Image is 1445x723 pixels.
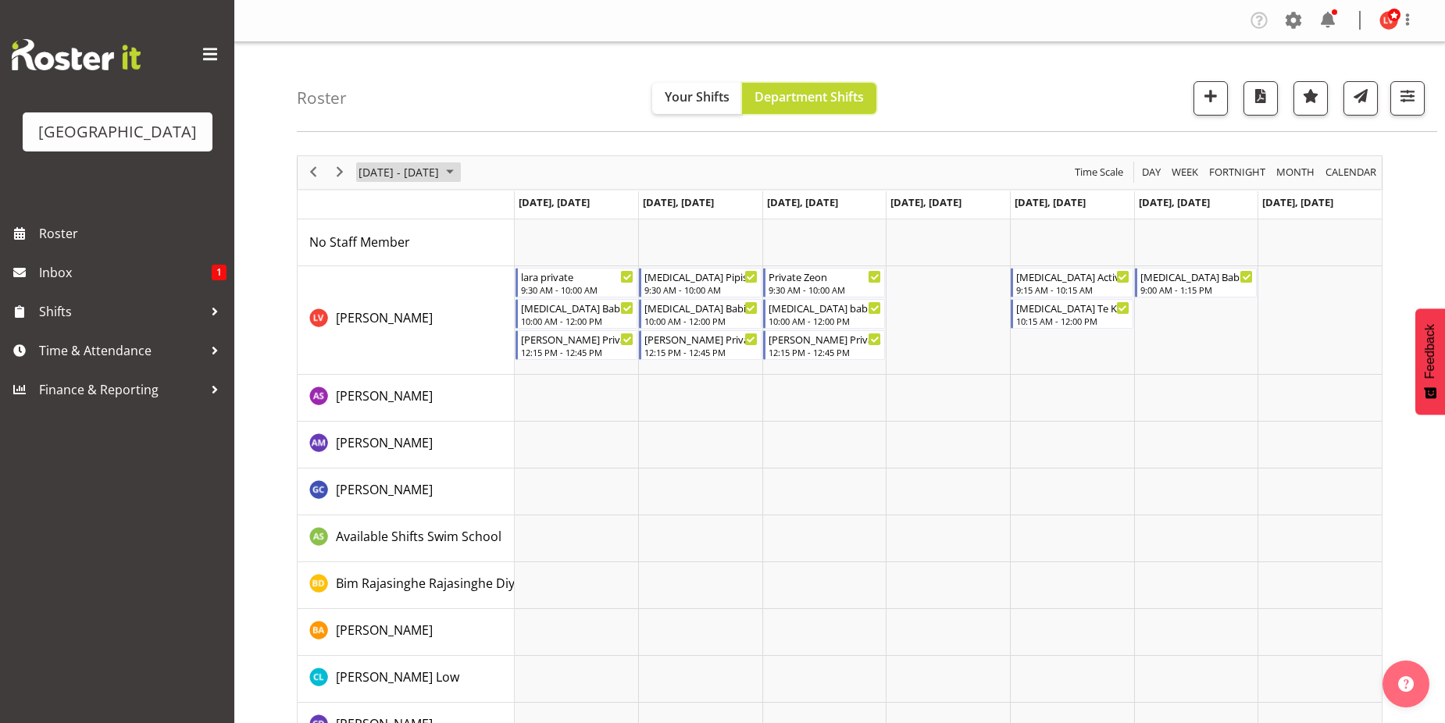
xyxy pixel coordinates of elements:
[336,434,433,451] span: [PERSON_NAME]
[336,433,433,452] a: [PERSON_NAME]
[516,268,638,297] div: Lara Von Fintel"s event - lara private Begin From Monday, September 23, 2024 at 9:30:00 AM GMT+12...
[644,315,758,327] div: 10:00 AM - 12:00 PM
[769,269,882,284] div: Private Zeon
[1011,268,1133,297] div: Lara Von Fintel"s event - T3 Active Explore Begin From Friday, September 27, 2024 at 9:15:00 AM G...
[519,195,590,209] span: [DATE], [DATE]
[1016,315,1129,327] div: 10:15 AM - 12:00 PM
[652,83,742,114] button: Your Shifts
[1208,162,1267,182] span: Fortnight
[336,621,433,639] span: [PERSON_NAME]
[1016,269,1129,284] div: [MEDICAL_DATA] Active Explore
[763,268,886,297] div: Lara Von Fintel"s event - Private Zeon Begin From Wednesday, September 25, 2024 at 9:30:00 AM GMT...
[1140,162,1162,182] span: Day
[353,156,463,189] div: September 23 - 29, 2024
[298,266,515,375] td: Lara Von Fintel resource
[12,39,141,70] img: Rosterit website logo
[763,330,886,360] div: Lara Von Fintel"s event - Lara Privates Begin From Wednesday, September 25, 2024 at 12:15:00 PM G...
[769,300,882,315] div: [MEDICAL_DATA] babies
[769,346,882,358] div: 12:15 PM - 12:45 PM
[336,480,433,499] a: [PERSON_NAME]
[336,668,459,686] a: [PERSON_NAME] Low
[1274,162,1318,182] button: Timeline Month
[212,265,227,280] span: 1
[1169,162,1201,182] button: Timeline Week
[639,268,762,297] div: Lara Von Fintel"s event - T3 Pipis Begin From Tuesday, September 24, 2024 at 9:30:00 AM GMT+12:00...
[1343,81,1378,116] button: Send a list of all shifts for the selected filtered period to all rostered employees.
[298,515,515,562] td: Available Shifts Swim School resource
[39,222,227,245] span: Roster
[336,481,433,498] span: [PERSON_NAME]
[521,315,634,327] div: 10:00 AM - 12:00 PM
[300,156,326,189] div: previous period
[1016,300,1129,315] div: [MEDICAL_DATA] Te Kura
[298,656,515,703] td: Caley Low resource
[336,621,433,639] a: [PERSON_NAME]
[357,162,441,182] span: [DATE] - [DATE]
[521,269,634,284] div: lara private
[644,331,758,347] div: [PERSON_NAME] Privates
[1193,81,1228,116] button: Add a new shift
[303,162,324,182] button: Previous
[39,378,203,401] span: Finance & Reporting
[1207,162,1268,182] button: Fortnight
[1072,162,1126,182] button: Time Scale
[330,162,351,182] button: Next
[39,261,212,284] span: Inbox
[38,120,197,144] div: [GEOGRAPHIC_DATA]
[639,299,762,329] div: Lara Von Fintel"s event - T3 Babies Begin From Tuesday, September 24, 2024 at 10:00:00 AM GMT+12:...
[1140,283,1254,296] div: 9:00 AM - 1:15 PM
[516,330,638,360] div: Lara Von Fintel"s event - Lara Privates Begin From Monday, September 23, 2024 at 12:15:00 PM GMT+...
[521,283,634,296] div: 9:30 AM - 10:00 AM
[516,299,638,329] div: Lara Von Fintel"s event - T3 Babies Begin From Monday, September 23, 2024 at 10:00:00 AM GMT+12:0...
[1275,162,1316,182] span: Month
[1423,324,1437,379] span: Feedback
[1398,676,1414,692] img: help-xxl-2.png
[1011,299,1133,329] div: Lara Von Fintel"s event - T3 Te Kura Begin From Friday, September 27, 2024 at 10:15:00 AM GMT+12:...
[769,315,882,327] div: 10:00 AM - 12:00 PM
[521,300,634,315] div: [MEDICAL_DATA] Babies
[336,574,582,593] a: Bim Rajasinghe Rajasinghe Diyawadanage
[39,339,203,362] span: Time & Attendance
[1262,195,1333,209] span: [DATE], [DATE]
[769,331,882,347] div: [PERSON_NAME] Privates
[644,346,758,358] div: 12:15 PM - 12:45 PM
[890,195,962,209] span: [DATE], [DATE]
[356,162,461,182] button: September 2024
[1415,308,1445,415] button: Feedback - Show survey
[309,233,410,251] a: No Staff Member
[1015,195,1086,209] span: [DATE], [DATE]
[644,300,758,315] div: [MEDICAL_DATA] Babies
[1390,81,1425,116] button: Filter Shifts
[1324,162,1378,182] span: calendar
[1293,81,1328,116] button: Highlight an important date within the roster.
[1073,162,1125,182] span: Time Scale
[336,575,582,592] span: Bim Rajasinghe Rajasinghe Diyawadanage
[298,375,515,422] td: Amilea Sparrow resource
[298,422,515,468] td: Angela Murdoch resource
[1139,195,1210,209] span: [DATE], [DATE]
[742,83,876,114] button: Department Shifts
[763,299,886,329] div: Lara Von Fintel"s event - T3 babies Begin From Wednesday, September 25, 2024 at 10:00:00 AM GMT+1...
[643,195,714,209] span: [DATE], [DATE]
[336,309,433,326] span: [PERSON_NAME]
[336,386,433,405] a: [PERSON_NAME]
[769,283,882,296] div: 9:30 AM - 10:00 AM
[521,346,634,358] div: 12:15 PM - 12:45 PM
[1170,162,1200,182] span: Week
[1135,268,1258,297] div: Lara Von Fintel"s event - T3 Babies/Privates Begin From Saturday, September 28, 2024 at 9:00:00 A...
[1379,11,1398,30] img: lara-von-fintel10062.jpg
[298,562,515,609] td: Bim Rajasinghe Rajasinghe Diyawadanage resource
[1140,162,1164,182] button: Timeline Day
[298,468,515,515] td: Argus Chay resource
[1243,81,1278,116] button: Download a PDF of the roster according to the set date range.
[326,156,353,189] div: next period
[1323,162,1379,182] button: Month
[755,88,864,105] span: Department Shifts
[639,330,762,360] div: Lara Von Fintel"s event - Lara Privates Begin From Tuesday, September 24, 2024 at 12:15:00 PM GMT...
[521,331,634,347] div: [PERSON_NAME] Privates
[298,219,515,266] td: No Staff Member resource
[644,269,758,284] div: [MEDICAL_DATA] Pipis
[39,300,203,323] span: Shifts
